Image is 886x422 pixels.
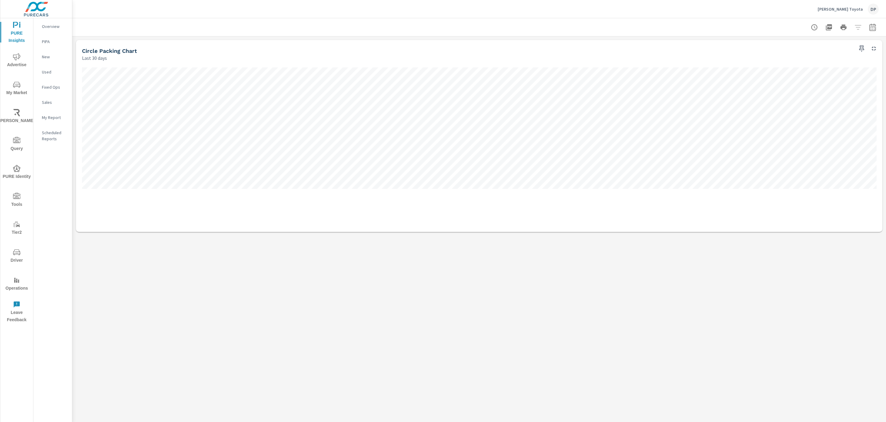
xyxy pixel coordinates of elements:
[818,6,863,12] p: [PERSON_NAME] Toyota
[33,128,72,143] div: Scheduled Reports
[2,81,31,97] span: My Market
[42,54,67,60] p: New
[868,4,879,15] div: DP
[2,221,31,236] span: Tier2
[42,84,67,90] p: Fixed Ops
[42,99,67,105] p: Sales
[0,18,33,325] div: nav menu
[857,44,867,53] span: Save this to your personalized report
[33,67,72,77] div: Used
[33,37,72,46] div: PIPA
[33,22,72,31] div: Overview
[823,21,835,33] button: "Export Report to PDF"
[2,249,31,264] span: Driver
[33,113,72,122] div: My Report
[42,39,67,45] p: PIPA
[2,137,31,152] span: Query
[2,53,31,69] span: Advertise
[33,98,72,107] div: Sales
[42,114,67,121] p: My Report
[2,193,31,208] span: Tools
[2,301,31,324] span: Leave Feedback
[42,130,67,142] p: Scheduled Reports
[82,48,137,54] h5: Circle Packing Chart
[869,44,879,53] button: Minimize Widget
[33,52,72,61] div: New
[33,83,72,92] div: Fixed Ops
[867,21,879,33] button: Select Date Range
[2,165,31,180] span: PURE Identity
[2,109,31,124] span: [PERSON_NAME]
[2,22,31,44] span: PURE Insights
[42,69,67,75] p: Used
[2,277,31,292] span: Operations
[42,23,67,29] p: Overview
[837,21,850,33] button: Print Report
[82,54,107,62] p: Last 30 days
